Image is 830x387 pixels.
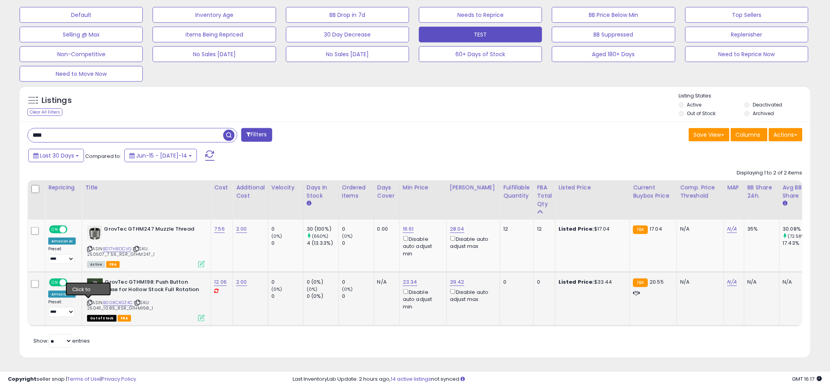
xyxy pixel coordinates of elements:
div: Amazon AI [48,238,76,245]
div: 12 [537,226,549,233]
span: | SKU: 250507_7.56_RSR_GTHM247_1 [87,246,155,257]
div: 4 (13.33%) [307,240,339,247]
div: 0 [342,226,374,233]
div: 35% [748,226,774,233]
a: 14 active listings [391,375,431,383]
button: BB Suppressed [552,27,675,42]
div: Disable auto adjust min [403,235,440,257]
div: N/A [680,226,718,233]
a: 2.00 [236,278,247,286]
div: N/A [748,279,774,286]
div: $33.44 [559,279,624,286]
div: 12 [503,226,528,233]
small: (0%) [342,286,353,292]
div: N/A [783,279,809,286]
div: Min Price [403,183,443,192]
button: Selling @ Max [20,27,143,42]
button: Top Sellers [685,7,808,23]
div: 0 [271,293,303,300]
small: (0%) [271,286,282,292]
a: 23.34 [403,278,417,286]
div: ASIN: [87,226,205,267]
label: Out of Stock [687,110,716,117]
div: Displaying 1 to 2 of 2 items [737,169,803,177]
div: Current Buybox Price [633,183,673,200]
span: OFF [66,226,79,233]
div: $17.04 [559,226,624,233]
strong: Copyright [8,375,36,383]
button: Filters [241,128,272,142]
span: Jun-15 - [DATE]-14 [136,152,187,160]
button: Save View [689,128,730,141]
button: Inventory Age [153,7,276,23]
span: Show: entries [33,337,90,345]
span: Columns [736,131,761,139]
div: Velocity [271,183,300,192]
small: (0%) [307,286,318,292]
div: Disable auto adjust max [450,288,494,303]
img: 61bt+ngrEpL._SL40_.jpg [87,279,103,292]
div: Comp. Price Threshold [680,183,721,200]
div: 0 [503,279,528,286]
button: 60+ Days of Stock [419,46,542,62]
small: (650%) [312,233,329,239]
button: Items Being Repriced [153,27,276,42]
span: ON [50,226,60,233]
div: Avg BB Share [783,183,812,200]
a: 16.61 [403,225,414,233]
a: 28.04 [450,225,464,233]
div: N/A [377,279,393,286]
button: BB Price Below Min [552,7,675,23]
a: 2.00 [236,225,247,233]
a: B017H8DCVG [103,246,131,252]
a: 12.06 [214,278,227,286]
a: N/A [727,278,737,286]
div: 0.00 [377,226,393,233]
b: Listed Price: [559,278,594,286]
div: 0 (0%) [307,293,339,300]
div: Disable auto adjust max [450,235,494,250]
a: Privacy Policy [102,375,136,383]
a: 7.56 [214,225,225,233]
div: 0 [271,226,303,233]
div: Preset: [48,299,76,317]
button: Replenisher [685,27,808,42]
div: Days Cover [377,183,396,200]
b: GrovTec GTHM247 Muzzle Thread [104,226,199,235]
div: Days In Stock [307,183,335,200]
div: N/A [680,279,718,286]
div: Additional Cost [236,183,265,200]
button: TEST [419,27,542,42]
span: OFF [66,279,79,286]
div: [PERSON_NAME] [450,183,497,192]
button: Jun-15 - [DATE]-14 [124,149,197,162]
span: 20.55 [650,278,664,286]
b: Listed Price: [559,225,594,233]
small: FBA [633,226,648,234]
div: 0 [342,279,374,286]
span: 17.04 [650,225,663,233]
a: B008CXGZ4C [103,299,133,306]
span: FBA [106,261,120,268]
div: Repricing [48,183,78,192]
div: Amazon AI [48,291,76,298]
div: seller snap | | [8,376,136,383]
b: GrovTec GTHM198: Push Button Base for Hollow Stock Full Rotation [105,279,200,295]
a: 39.42 [450,278,464,286]
div: Listed Price [559,183,626,192]
div: 0 [342,293,374,300]
button: Default [20,7,143,23]
div: Ordered Items [342,183,371,200]
small: (72.58%) [788,233,807,239]
div: Preset: [48,246,76,264]
a: Terms of Use [67,375,100,383]
div: Title [85,183,207,192]
button: Needs to Reprice [419,7,542,23]
button: 30 Day Decrease [286,27,409,42]
button: No Sales [DATE] [286,46,409,62]
span: All listings currently available for purchase on Amazon [87,261,105,268]
small: (0%) [271,233,282,239]
label: Archived [753,110,774,117]
span: ON [50,279,60,286]
button: Need to Move Now [20,66,143,82]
